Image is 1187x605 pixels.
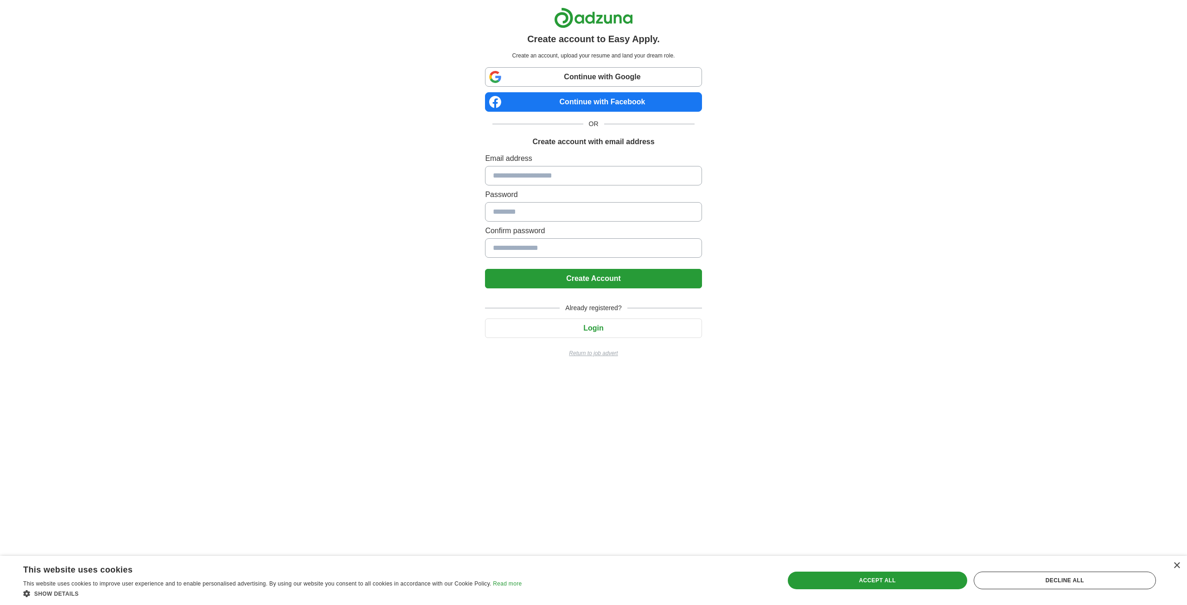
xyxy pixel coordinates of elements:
div: Show details [23,589,522,598]
label: Password [485,189,702,200]
span: OR [583,119,604,129]
label: Confirm password [485,225,702,236]
button: Login [485,318,702,338]
span: Already registered? [560,303,627,313]
a: Continue with Facebook [485,92,702,112]
p: Create an account, upload your resume and land your dream role. [487,51,700,60]
a: Read more, opens a new window [493,580,522,587]
img: Adzuna logo [554,7,633,28]
div: Accept all [788,572,967,589]
h1: Create account to Easy Apply. [527,32,660,46]
div: This website uses cookies [23,561,498,575]
button: Create Account [485,269,702,288]
a: Return to job advert [485,349,702,357]
h1: Create account with email address [532,136,654,147]
div: Decline all [974,572,1156,589]
a: Continue with Google [485,67,702,87]
span: This website uses cookies to improve user experience and to enable personalised advertising. By u... [23,580,491,587]
label: Email address [485,153,702,164]
div: Close [1173,562,1180,569]
a: Login [485,324,702,332]
span: Show details [34,591,79,597]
